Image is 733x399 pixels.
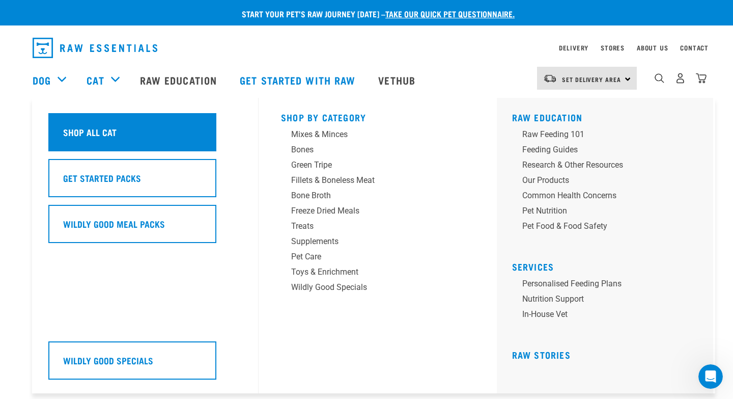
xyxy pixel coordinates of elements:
[522,205,681,217] div: Pet Nutrition
[368,60,428,100] a: Vethub
[281,251,474,266] a: Pet Care
[281,144,474,159] a: Bones
[291,190,450,202] div: Bone Broth
[230,60,368,100] a: Get started with Raw
[291,251,450,263] div: Pet Care
[281,128,474,144] a: Mixes & Minces
[291,266,450,278] div: Toys & Enrichment
[291,159,450,171] div: Green Tripe
[522,174,681,187] div: Our Products
[281,190,474,205] a: Bone Broth
[281,112,474,120] h5: Shop By Category
[48,341,242,387] a: Wildly Good Specials
[291,235,450,248] div: Supplements
[512,115,583,120] a: Raw Education
[87,72,104,88] a: Cat
[522,159,681,171] div: Research & Other Resources
[281,220,474,235] a: Treats
[385,11,515,16] a: take our quick pet questionnaire.
[291,220,450,232] div: Treats
[512,220,706,235] a: Pet Food & Food Safety
[291,128,450,141] div: Mixes & Minces
[291,174,450,187] div: Fillets & Boneless Meat
[512,190,706,205] a: Common Health Concerns
[522,190,681,202] div: Common Health Concerns
[63,217,165,230] h5: Wildly Good Meal Packs
[512,174,706,190] a: Our Products
[281,205,474,220] a: Freeze Dried Meals
[130,60,230,100] a: Raw Education
[512,261,706,270] h5: Services
[281,235,474,251] a: Supplements
[637,46,668,49] a: About Us
[48,113,242,159] a: Shop All Cat
[512,308,706,324] a: In-house vet
[48,159,242,205] a: Get Started Packs
[291,281,450,294] div: Wildly Good Specials
[281,266,474,281] a: Toys & Enrichment
[512,293,706,308] a: Nutrition Support
[33,72,51,88] a: Dog
[512,159,706,174] a: Research & Other Resources
[512,352,571,357] a: Raw Stories
[33,38,157,58] img: Raw Essentials Logo
[512,144,706,159] a: Feeding Guides
[512,128,706,144] a: Raw Feeding 101
[63,125,117,139] h5: Shop All Cat
[522,220,681,232] div: Pet Food & Food Safety
[601,46,625,49] a: Stores
[48,205,242,251] a: Wildly Good Meal Packs
[291,144,450,156] div: Bones
[512,278,706,293] a: Personalised Feeding Plans
[291,205,450,217] div: Freeze Dried Meals
[281,159,474,174] a: Green Tripe
[680,46,709,49] a: Contact
[522,144,681,156] div: Feeding Guides
[512,205,706,220] a: Pet Nutrition
[698,364,723,389] iframe: Intercom live chat
[543,74,557,83] img: van-moving.png
[63,171,141,184] h5: Get Started Packs
[559,46,588,49] a: Delivery
[281,174,474,190] a: Fillets & Boneless Meat
[562,77,621,81] span: Set Delivery Area
[63,354,153,367] h5: Wildly Good Specials
[675,73,686,84] img: user.png
[655,73,664,83] img: home-icon-1@2x.png
[522,128,681,141] div: Raw Feeding 101
[696,73,707,84] img: home-icon@2x.png
[281,281,474,297] a: Wildly Good Specials
[24,34,709,62] nav: dropdown navigation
